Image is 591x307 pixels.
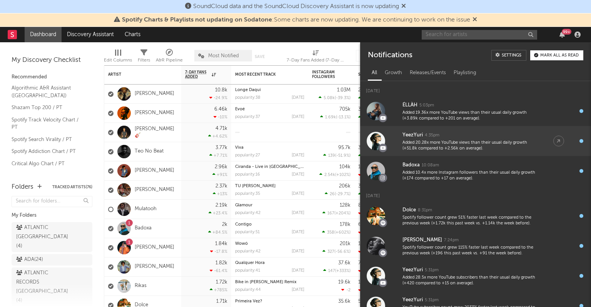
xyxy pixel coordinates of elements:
a: Discovery Assistant [62,27,119,42]
div: 10:08am [422,163,439,168]
a: Contigo [235,222,252,227]
div: Spotify Monthly Listeners [358,72,416,77]
a: ATLANTIC [GEOGRAPHIC_DATA](4) [12,222,92,252]
div: Longe Daqui [235,88,304,92]
div: YeezYuri [402,295,423,305]
div: YeezYuri [402,266,423,275]
a: Wowó [235,242,248,246]
div: +91 % [212,172,227,177]
button: 99+ [559,32,565,38]
a: Rikas [135,283,147,289]
div: popularity: 51 [235,230,260,234]
div: Qualquer Hora [235,261,304,265]
div: -656 [358,211,373,216]
span: Dismiss [472,17,477,23]
div: TU E A LUA [235,184,304,188]
a: Mulatooh [135,206,157,212]
div: -3.78k [358,230,376,235]
div: Glamour [235,203,304,207]
div: -1.59k [358,173,376,178]
div: Ciranda - Live in Florianópolis [235,165,304,169]
a: [PERSON_NAME] [135,168,174,174]
div: 315k [358,107,369,112]
span: SoundCloud data and the SoundCloud Discovery Assistant is now updating [193,3,399,10]
a: [PERSON_NAME] [135,244,174,251]
div: Growth [381,66,406,80]
span: 147 [328,269,335,273]
div: 7:24pm [444,237,459,243]
div: -10 % [214,115,227,119]
div: -17.2k [358,288,375,293]
div: [DATE] [360,186,591,201]
span: +204 % [336,211,349,216]
div: 3.77k [215,145,227,150]
div: ( ) [319,172,351,177]
div: 6.46k [214,107,227,112]
div: 2.96k [215,164,227,169]
div: 201k [340,241,351,246]
div: popularity: 38 [235,96,260,100]
div: 369k [358,145,370,150]
div: 1.71k [216,299,227,304]
a: Charts [119,27,146,42]
div: -17.8 % [210,249,227,254]
div: popularity: 42 [235,211,260,215]
a: Spotify Track Velocity Chart / PT [12,116,85,131]
div: Wowó [235,242,304,246]
div: 705k [339,107,351,112]
div: Evoé [235,107,304,111]
a: [PERSON_NAME] 🎸 [135,126,177,139]
div: [DATE] [292,249,304,254]
div: 4.71k [215,126,227,131]
div: ATLANTIC [GEOGRAPHIC_DATA] ( 4 ) [16,223,70,251]
div: 9.64k [358,192,375,197]
span: 139 [328,154,335,158]
div: popularity: 44 [235,288,261,292]
div: ( ) [325,191,351,196]
div: 149k [358,280,369,285]
div: +4.62 % [208,134,227,139]
a: Bike in [PERSON_NAME] Remix [235,280,297,284]
a: ATLANTIC RECORDS [GEOGRAPHIC_DATA](4) [12,267,92,307]
div: Mark all as read [540,53,579,58]
a: Glamour [235,203,252,207]
div: popularity: 35 [235,192,260,196]
a: ÉLLÀH5:03pmAdded 19.36x more YouTube views than their usual daily growth (+3.89k compared to +201... [360,96,591,126]
div: popularity: 37 [235,115,260,119]
div: ( ) [322,230,351,235]
div: ÉLLÀH [402,101,417,110]
div: [DATE] [292,115,304,119]
a: Qualquer Hora [235,261,265,265]
input: Search for folders... [12,196,92,207]
button: Save [255,55,265,59]
div: Recommended [12,73,92,82]
a: Longe Daqui [235,88,261,92]
div: [DATE] [292,96,304,100]
div: Added 19.36x more YouTube views than their usual daily growth (+3.89k compared to +201 on average). [402,110,538,122]
div: All [368,66,381,80]
div: +785 % [210,287,227,292]
a: Ciranda - Live in [GEOGRAPHIC_DATA] [235,165,313,169]
div: [DATE] [292,230,304,234]
span: 167 [327,211,334,216]
button: Tracked Artists(76) [52,185,92,189]
span: -29.7 % [336,192,349,196]
a: [PERSON_NAME] [135,91,174,97]
div: 7-Day Fans Added (7-Day Fans Added) [287,46,344,68]
div: ADA ( 24 ) [16,255,43,264]
a: Spotify Addiction Chart / PT [12,147,85,156]
div: +84.5 % [208,230,227,235]
div: Most Recent Track [235,72,293,77]
div: 1.84k [215,241,227,246]
div: 610k [358,222,369,227]
div: [PERSON_NAME] [402,236,442,245]
div: [DATE] [292,173,304,177]
span: Most Notified [208,53,239,58]
a: TU [PERSON_NAME] [235,184,275,188]
span: Spotify Charts & Playlists not updating on Sodatone [122,17,272,23]
div: +23.4 % [209,211,227,216]
div: ( ) [323,153,351,158]
span: +333 % [336,269,349,273]
div: 8:31pm [418,207,432,213]
div: ( ) [320,115,351,119]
